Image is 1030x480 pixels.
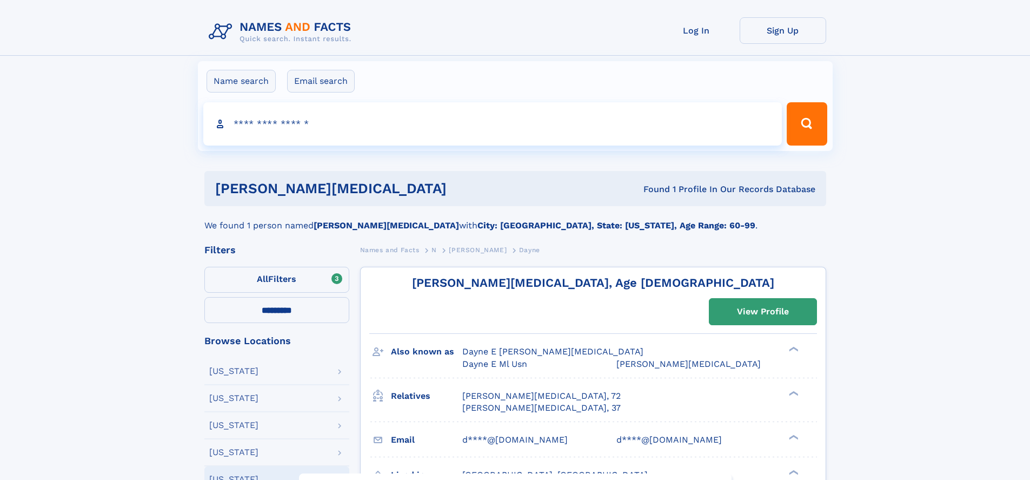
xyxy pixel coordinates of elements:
a: Names and Facts [360,243,420,257]
b: [PERSON_NAME][MEDICAL_DATA] [314,220,459,231]
div: Browse Locations [204,336,349,346]
a: View Profile [709,299,816,325]
a: N [431,243,437,257]
span: [PERSON_NAME][MEDICAL_DATA] [616,359,761,369]
div: ❯ [786,469,799,476]
div: ❯ [786,433,799,440]
span: Dayne E [PERSON_NAME][MEDICAL_DATA] [462,346,643,357]
div: We found 1 person named with . [204,206,826,232]
span: N [431,246,437,254]
div: [US_STATE] [209,448,258,457]
div: [US_STATE] [209,394,258,403]
input: search input [203,102,782,146]
h3: Also known as [391,343,462,361]
img: Logo Names and Facts [204,17,360,47]
div: ❯ [786,346,799,353]
span: Dayne E Ml Usn [462,359,527,369]
a: Log In [653,17,740,44]
span: [GEOGRAPHIC_DATA], [GEOGRAPHIC_DATA] [462,470,648,480]
div: [US_STATE] [209,367,258,376]
span: All [257,274,268,284]
div: Found 1 Profile In Our Records Database [545,183,815,195]
h1: [PERSON_NAME][MEDICAL_DATA] [215,182,545,195]
b: City: [GEOGRAPHIC_DATA], State: [US_STATE], Age Range: 60-99 [477,220,755,231]
a: Sign Up [740,17,826,44]
a: [PERSON_NAME] [449,243,507,257]
label: Filters [204,267,349,293]
div: Filters [204,245,349,255]
button: Search Button [787,102,827,146]
div: [US_STATE] [209,421,258,430]
label: Name search [207,70,276,93]
a: [PERSON_NAME][MEDICAL_DATA], Age [DEMOGRAPHIC_DATA] [412,276,774,290]
div: ❯ [786,390,799,397]
label: Email search [287,70,355,93]
span: Dayne [519,246,540,254]
a: [PERSON_NAME][MEDICAL_DATA], 72 [462,390,621,402]
div: View Profile [737,299,789,324]
a: [PERSON_NAME][MEDICAL_DATA], 37 [462,402,621,414]
span: [PERSON_NAME] [449,246,507,254]
h3: Relatives [391,387,462,405]
h3: Email [391,431,462,449]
